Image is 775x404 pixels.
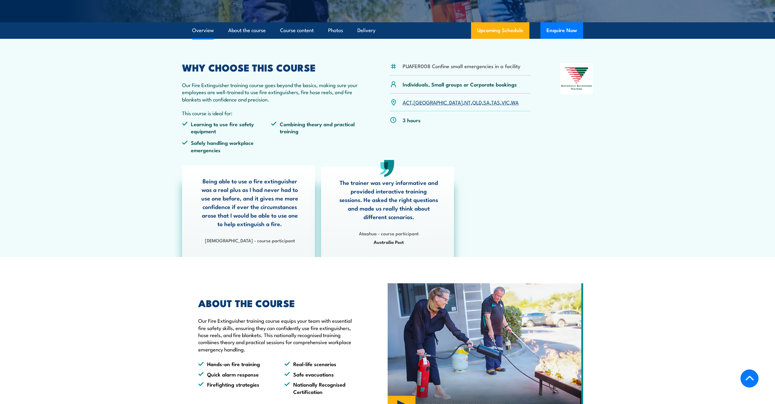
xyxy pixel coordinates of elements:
li: PUAFER008 Confine small emergencies in a facility [403,62,521,69]
a: QLD [472,98,482,106]
a: Upcoming Schedule [471,22,529,39]
li: Real-life scenarios [284,360,360,367]
li: Quick alarm response [198,371,273,378]
a: Overview [192,22,214,39]
li: Firefighting strategies [198,381,273,395]
p: The trainer was very informative and provided interactive training sessions. He asked the right q... [339,178,439,221]
li: Learning to use fire safety equipment [182,120,271,135]
button: Enquire Now [540,22,583,39]
li: Safe evacuations [284,371,360,378]
a: NT [464,98,471,106]
p: Being able to use a fire extinguisher was a real plus as I had never had to use one before, and i... [200,177,300,228]
a: [GEOGRAPHIC_DATA] [414,98,463,106]
p: This course is ideal for: [182,109,360,116]
a: Delivery [357,22,375,39]
li: Combining theory and practical training [271,120,360,135]
p: Individuals, Small groups or Corporate bookings [403,81,517,88]
li: Safely handling workplace emergencies [182,139,271,153]
p: 3 hours [403,116,421,123]
a: VIC [502,98,510,106]
a: Course content [280,22,314,39]
p: Our Fire Extinguisher training course goes beyond the basics, making sure your employees are well... [182,81,360,103]
a: WA [511,98,519,106]
li: Nationally Recognised Certification [284,381,360,395]
a: SA [483,98,490,106]
a: ACT [403,98,412,106]
span: Australia Post [339,238,439,245]
a: About the course [228,22,266,39]
p: , , , , , , , [403,99,519,106]
a: Photos [328,22,343,39]
p: Our Fire Extinguisher training course equips your team with essential fire safety skills, ensurin... [198,317,360,353]
h2: ABOUT THE COURSE [198,299,360,307]
li: Hands-on fire training [198,360,273,367]
h2: WHY CHOOSE THIS COURSE [182,63,360,72]
strong: [DEMOGRAPHIC_DATA] - course participant [205,237,295,244]
a: TAS [491,98,500,106]
img: Nationally Recognised Training logo. [560,63,593,94]
strong: Ataahua - course participant [359,230,419,237]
